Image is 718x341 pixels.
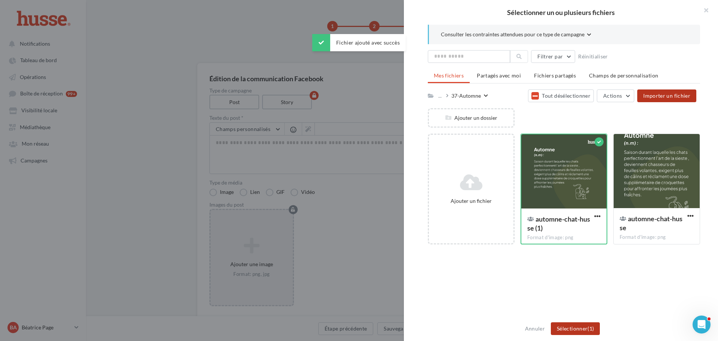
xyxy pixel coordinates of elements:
[597,89,634,102] button: Actions
[693,316,711,334] iframe: Intercom live chat
[527,215,590,232] span: automne-chat-husse (1)
[434,72,464,79] span: Mes fichiers
[643,92,690,99] span: Importer un fichier
[522,324,548,333] button: Annuler
[312,34,406,51] div: Fichier ajouté avec succès
[620,214,682,232] span: automne-chat-husse
[437,91,443,101] div: ...
[527,234,601,241] div: Format d'image: png
[432,197,510,204] div: Ajouter un fichier
[534,72,576,79] span: Fichiers partagés
[429,114,513,121] div: Ajouter un dossier
[589,72,658,79] span: Champs de personnalisation
[620,234,694,241] div: Format d'image: png
[551,322,600,335] button: Sélectionner(1)
[575,52,611,61] button: Réinitialiser
[531,50,575,63] button: Filtrer par
[603,92,622,99] span: Actions
[528,89,594,102] button: Tout désélectionner
[416,9,706,16] h2: Sélectionner un ou plusieurs fichiers
[587,325,594,332] span: (1)
[477,72,521,79] span: Partagés avec moi
[441,31,584,38] span: Consulter les contraintes attendues pour ce type de campagne
[441,31,591,40] button: Consulter les contraintes attendues pour ce type de campagne
[637,89,696,102] button: Importer un fichier
[451,92,481,99] div: 37-Automne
